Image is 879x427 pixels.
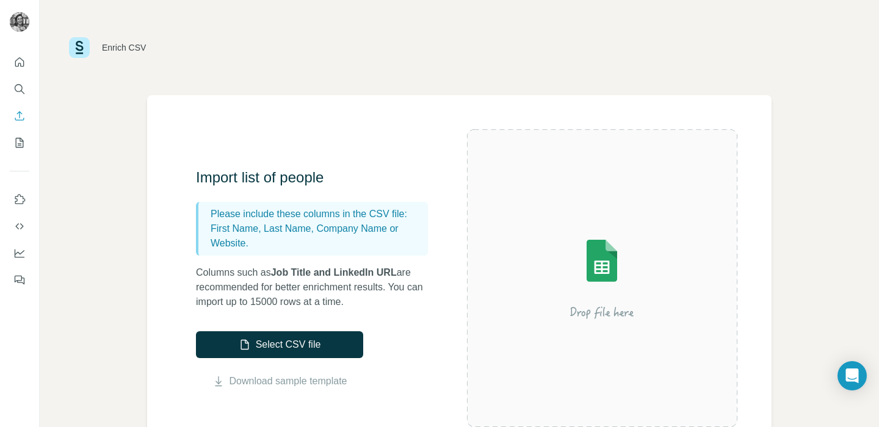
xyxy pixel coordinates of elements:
[211,221,423,251] p: First Name, Last Name, Company Name or Website.
[196,265,440,309] p: Columns such as are recommended for better enrichment results. You can import up to 15000 rows at...
[10,78,29,100] button: Search
[196,168,440,187] h3: Import list of people
[10,51,29,73] button: Quick start
[271,267,397,278] span: Job Title and LinkedIn URL
[10,12,29,32] img: Avatar
[102,41,146,54] div: Enrich CSV
[10,242,29,264] button: Dashboard
[196,374,363,389] button: Download sample template
[10,269,29,291] button: Feedback
[230,374,347,389] a: Download sample template
[837,361,867,390] div: Open Intercom Messenger
[10,215,29,237] button: Use Surfe API
[211,207,423,221] p: Please include these columns in the CSV file:
[10,132,29,154] button: My lists
[196,331,363,358] button: Select CSV file
[492,205,712,351] img: Surfe Illustration - Drop file here or select below
[69,37,90,58] img: Surfe Logo
[10,105,29,127] button: Enrich CSV
[10,188,29,210] button: Use Surfe on LinkedIn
